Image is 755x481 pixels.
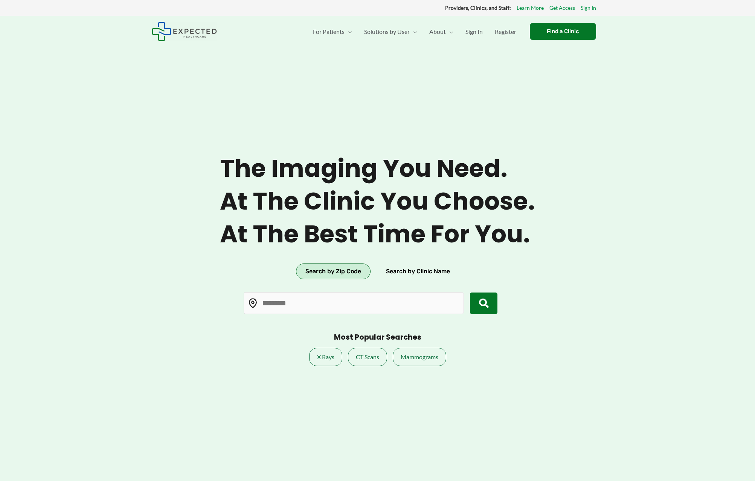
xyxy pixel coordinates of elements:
h3: Most Popular Searches [334,333,421,342]
a: CT Scans [348,348,387,366]
nav: Primary Site Navigation [307,18,522,45]
span: For Patients [313,18,345,45]
span: Menu Toggle [410,18,417,45]
a: For PatientsMenu Toggle [307,18,358,45]
span: The imaging you need. [220,154,535,183]
a: Solutions by UserMenu Toggle [358,18,423,45]
button: Search by Zip Code [296,263,371,279]
button: Search by Clinic Name [377,263,459,279]
a: Learn More [517,3,544,13]
a: Register [489,18,522,45]
strong: Providers, Clinics, and Staff: [445,5,511,11]
a: Get Access [549,3,575,13]
img: Expected Healthcare Logo - side, dark font, small [152,22,217,41]
span: At the clinic you choose. [220,187,535,216]
a: Sign In [581,3,596,13]
span: Menu Toggle [345,18,352,45]
img: Location pin [248,299,258,308]
a: Mammograms [393,348,446,366]
span: Solutions by User [364,18,410,45]
span: About [429,18,446,45]
span: Sign In [465,18,483,45]
a: X Rays [309,348,342,366]
a: Sign In [459,18,489,45]
a: AboutMenu Toggle [423,18,459,45]
span: At the best time for you. [220,220,535,249]
span: Register [495,18,516,45]
a: Find a Clinic [530,23,596,40]
span: Menu Toggle [446,18,453,45]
